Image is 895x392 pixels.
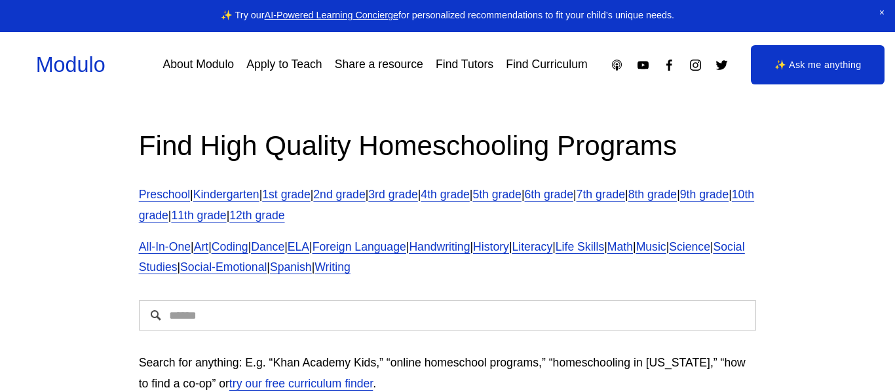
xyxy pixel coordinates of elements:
[525,188,573,201] a: 6th grade
[229,377,373,390] a: try our free curriculum finder
[335,54,423,77] a: Share a resource
[556,240,604,253] a: Life Skills
[368,188,417,201] a: 3rd grade
[139,300,757,330] input: Search
[193,188,259,201] a: Kindergarten
[313,188,365,201] a: 2nd grade
[262,188,311,201] a: 1st grade
[171,209,226,222] a: 11th grade
[577,188,625,201] a: 7th grade
[212,240,248,253] a: Coding
[472,188,521,201] a: 5th grade
[265,10,398,20] a: AI-Powered Learning Concierge
[139,188,754,222] a: 10th grade
[636,240,666,253] a: Music
[246,54,322,77] a: Apply to Teach
[270,260,312,274] a: Spanish
[715,58,729,72] a: Twitter
[36,53,105,77] a: Modulo
[194,240,209,253] a: Art
[139,240,745,274] a: Social Studies
[229,209,284,222] a: 12th grade
[421,188,469,201] a: 4th grade
[506,54,587,77] a: Find Curriculum
[251,240,284,253] a: Dance
[139,240,191,253] a: All-In-One
[314,260,351,274] a: Writing
[636,58,650,72] a: YouTube
[669,240,710,253] a: Science
[512,240,552,253] a: Literacy
[288,240,309,253] a: ELA
[139,188,190,201] a: Preschool
[689,58,702,72] a: Instagram
[139,185,757,226] p: | | | | | | | | | | | | |
[180,260,267,274] a: Social-Emotional
[607,240,633,253] a: Math
[139,128,757,164] h2: Find High Quality Homeschooling Programs
[313,240,406,253] a: Foreign Language
[680,188,729,201] a: 9th grade
[162,54,234,77] a: About Modulo
[139,237,757,279] p: | | | | | | | | | | | | | | | |
[662,58,676,72] a: Facebook
[751,45,885,84] a: ✨ Ask me anything
[473,240,509,253] a: History
[436,54,493,77] a: Find Tutors
[409,240,470,253] a: Handwriting
[610,58,624,72] a: Apple Podcasts
[628,188,677,201] a: 8th grade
